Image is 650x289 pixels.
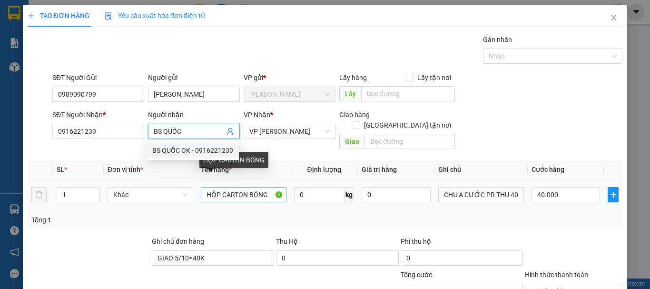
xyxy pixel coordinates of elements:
[483,36,512,43] label: Gán nhãn
[401,236,523,250] div: Phí thu hộ
[361,86,455,101] input: Dọc đường
[148,110,240,120] div: Người nhận
[249,87,330,101] span: Hồ Chí Minh
[339,111,370,119] span: Giao hàng
[608,191,618,199] span: plus
[434,160,528,179] th: Ghi chú
[414,72,455,83] span: Lấy tận nơi
[362,166,397,173] span: Giá trị hàng
[113,188,187,202] span: Khác
[8,41,84,54] div: 0931750736
[108,166,143,173] span: Đơn vị tính
[339,74,367,81] span: Lấy hàng
[227,128,234,135] span: user-add
[147,143,239,158] div: BS QUỐC OK - 0916221239
[57,166,64,173] span: SL
[152,250,274,266] input: Ghi chú đơn hàng
[201,187,286,202] input: VD: Bàn, Ghế
[199,152,268,168] div: HỘP CARTON BÓNG
[28,12,89,20] span: TẠO ĐƠN HÀNG
[610,14,618,21] span: close
[307,166,341,173] span: Định lượng
[525,271,588,279] label: Hình thức thanh toán
[608,187,619,202] button: plus
[345,187,354,202] span: kg
[91,8,167,31] div: VP [PERSON_NAME]
[31,215,252,225] div: Tổng: 1
[8,8,84,30] div: [PERSON_NAME]
[601,5,627,31] button: Close
[532,166,564,173] span: Cước hàng
[8,8,23,18] span: Gửi:
[105,12,112,20] img: icon
[31,187,47,202] button: delete
[401,271,432,279] span: Tổng cước
[52,72,144,83] div: SĐT Người Gửi
[276,238,298,245] span: Thu Hộ
[28,12,34,19] span: plus
[339,134,364,149] span: Giao
[249,124,330,139] span: VP Phan Rang
[364,134,455,149] input: Dọc đường
[362,187,430,202] input: 0
[339,86,361,101] span: Lấy
[91,31,167,54] div: HẢI DƯƠNG HỌC
[148,72,240,83] div: Người gửi
[152,145,233,156] div: BS QUỐC OK - 0916221239
[105,12,205,20] span: Yêu cầu xuất hóa đơn điện tử
[91,54,167,67] div: 0938276682
[438,187,524,202] input: Ghi Chú
[91,9,114,19] span: Nhận:
[244,111,270,119] span: VP Nhận
[152,238,204,245] label: Ghi chú đơn hàng
[244,72,335,83] div: VP gửi
[360,120,455,130] span: [GEOGRAPHIC_DATA] tận nơi
[52,110,144,120] div: SĐT Người Nhận
[8,30,84,41] div: LỘC HƯNG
